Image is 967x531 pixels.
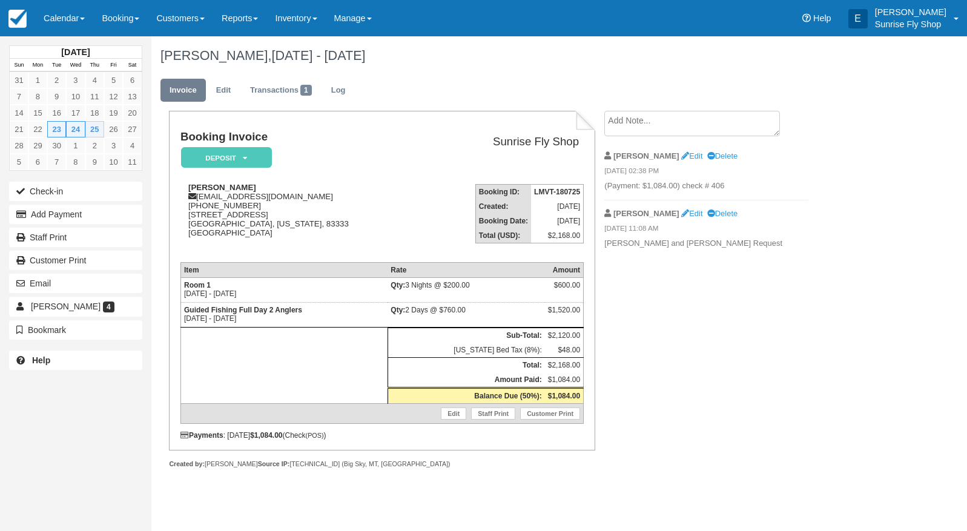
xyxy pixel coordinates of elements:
[813,13,831,23] span: Help
[180,431,223,440] strong: Payments
[47,59,66,72] th: Tue
[180,431,584,440] div: : [DATE] (Check )
[545,343,584,358] td: $48.00
[545,328,584,343] td: $2,120.00
[47,88,66,105] a: 9
[604,180,808,192] p: (Payment: $1,084.00) check # 406
[475,214,531,228] th: Booking Date:
[47,137,66,154] a: 30
[123,105,142,121] a: 20
[104,121,123,137] a: 26
[104,72,123,88] a: 5
[475,228,531,243] th: Total (USD):
[66,137,85,154] a: 1
[391,281,405,289] strong: Qty
[9,182,142,201] button: Check-in
[548,392,580,400] strong: $1,084.00
[47,121,66,137] a: 23
[32,355,50,365] b: Help
[10,105,28,121] a: 14
[180,277,388,302] td: [DATE] - [DATE]
[104,137,123,154] a: 3
[9,274,142,293] button: Email
[388,357,544,372] th: Total:
[47,154,66,170] a: 7
[181,147,272,168] em: Deposit
[802,14,811,22] i: Help
[388,302,544,327] td: 2 Days @ $760.00
[10,137,28,154] a: 28
[271,48,365,63] span: [DATE] - [DATE]
[169,460,205,467] strong: Created by:
[10,154,28,170] a: 5
[180,262,388,277] th: Item
[875,6,946,18] p: [PERSON_NAME]
[241,79,321,102] a: Transactions1
[123,88,142,105] a: 13
[306,432,324,439] small: (POS)
[66,59,85,72] th: Wed
[28,154,47,170] a: 6
[681,151,702,160] a: Edit
[8,10,27,28] img: checkfront-main-nav-mini-logo.png
[9,228,142,247] a: Staff Print
[9,251,142,270] a: Customer Print
[9,351,142,370] a: Help
[10,59,28,72] th: Sun
[103,302,114,312] span: 4
[160,79,206,102] a: Invoice
[707,209,738,218] a: Delete
[548,306,580,324] div: $1,520.00
[184,281,211,289] strong: Room 1
[28,137,47,154] a: 29
[123,59,142,72] th: Sat
[681,209,702,218] a: Edit
[180,302,388,327] td: [DATE] - [DATE]
[180,131,426,143] h1: Booking Invoice
[61,47,90,57] strong: [DATE]
[471,407,515,420] a: Staff Print
[388,372,544,388] th: Amount Paid:
[123,121,142,137] a: 27
[9,297,142,316] a: [PERSON_NAME] 4
[184,306,302,314] strong: Guided Fishing Full Day 2 Anglers
[258,460,290,467] strong: Source IP:
[441,407,466,420] a: Edit
[534,188,580,196] strong: LMVT-180725
[85,137,104,154] a: 2
[28,121,47,137] a: 22
[180,147,268,169] a: Deposit
[475,199,531,214] th: Created:
[66,154,85,170] a: 8
[104,59,123,72] th: Fri
[85,88,104,105] a: 11
[391,306,405,314] strong: Qty
[169,460,595,469] div: [PERSON_NAME] [TECHNICAL_ID] (Big Sky, MT, [GEOGRAPHIC_DATA])
[545,357,584,372] td: $2,168.00
[300,85,312,96] span: 1
[548,281,580,299] div: $600.00
[188,183,256,192] strong: [PERSON_NAME]
[10,121,28,137] a: 21
[388,328,544,343] th: Sub-Total:
[613,151,679,160] strong: [PERSON_NAME]
[123,137,142,154] a: 4
[545,372,584,388] td: $1,084.00
[85,154,104,170] a: 9
[707,151,738,160] a: Delete
[604,223,808,237] em: [DATE] 11:08 AM
[10,88,28,105] a: 7
[250,431,282,440] strong: $1,084.00
[85,72,104,88] a: 4
[66,72,85,88] a: 3
[388,388,544,403] th: Balance Due (50%):
[613,209,679,218] strong: [PERSON_NAME]
[66,121,85,137] a: 24
[604,166,808,179] em: [DATE] 02:38 PM
[9,320,142,340] button: Bookmark
[104,88,123,105] a: 12
[9,205,142,224] button: Add Payment
[28,72,47,88] a: 1
[85,105,104,121] a: 18
[604,238,808,249] p: [PERSON_NAME] and [PERSON_NAME] Request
